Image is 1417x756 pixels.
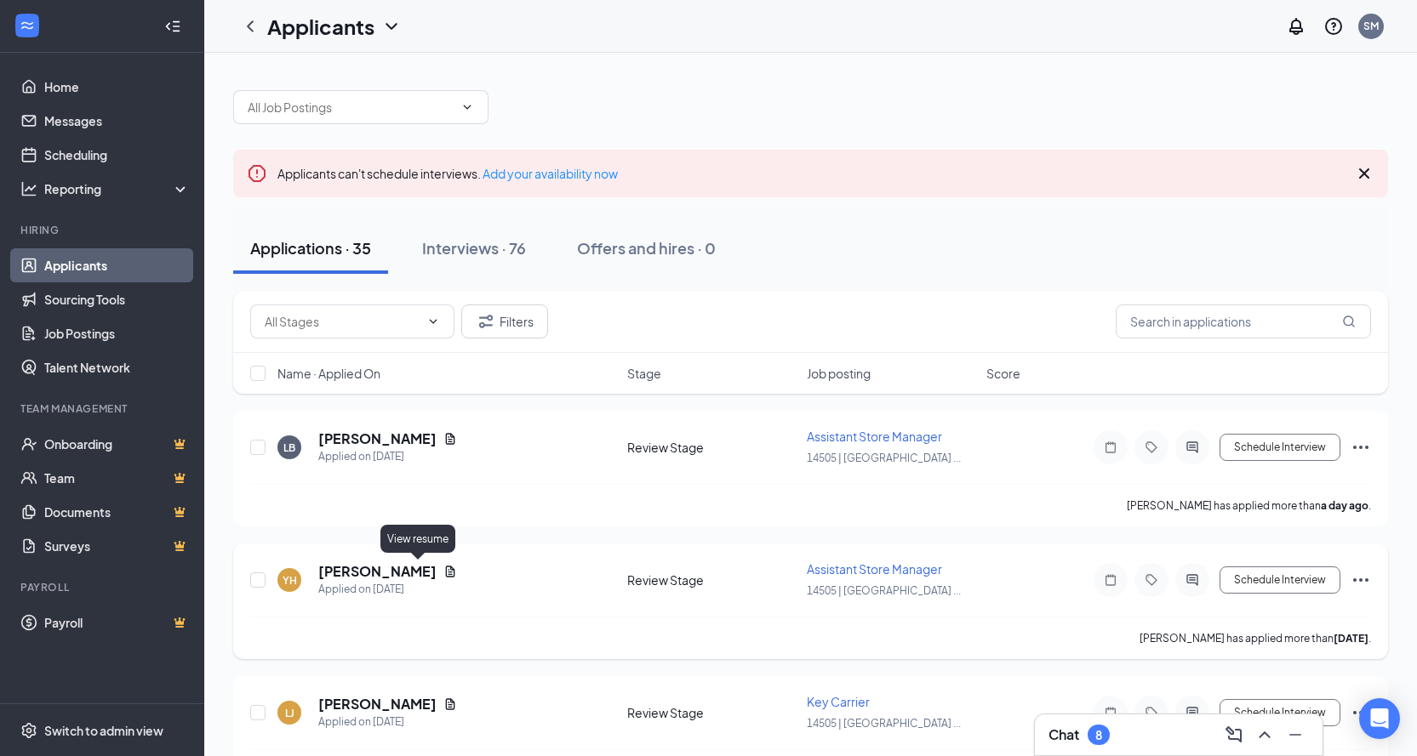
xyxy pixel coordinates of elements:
svg: Error [247,163,267,184]
a: Talent Network [44,350,190,384]
div: Offers and hires · 0 [577,237,716,259]
svg: Tag [1141,706,1162,719]
div: YH [283,573,297,588]
div: Review Stage [627,571,797,588]
div: Hiring [20,223,186,237]
h5: [PERSON_NAME] [318,429,437,448]
p: [PERSON_NAME] has applied more than . [1140,631,1371,645]
svg: ComposeMessage [1224,725,1244,745]
p: [PERSON_NAME] has applied more than . [1127,498,1371,513]
a: Messages [44,104,190,138]
input: All Job Postings [248,98,454,117]
svg: Document [443,697,457,711]
button: Schedule Interview [1220,699,1340,726]
svg: ChevronDown [426,315,440,328]
svg: Settings [20,722,37,739]
div: Interviews · 76 [422,237,526,259]
svg: ChevronLeft [240,16,260,37]
svg: ChevronDown [381,16,402,37]
div: Team Management [20,401,186,416]
svg: Analysis [20,180,37,197]
svg: ActiveChat [1182,573,1203,587]
div: Reporting [44,180,191,197]
span: Assistant Store Manager [807,561,942,577]
svg: ChevronUp [1254,725,1275,745]
div: Open Intercom Messenger [1359,698,1400,739]
button: Filter Filters [461,304,548,338]
svg: Ellipses [1351,437,1371,458]
div: Switch to admin view [44,722,163,739]
a: Home [44,70,190,104]
svg: Note [1100,573,1121,587]
div: LB [283,441,295,455]
svg: ActiveChat [1182,706,1203,719]
svg: Notifications [1286,16,1306,37]
svg: Ellipses [1351,702,1371,723]
b: [DATE] [1334,632,1368,645]
div: Review Stage [627,704,797,721]
svg: Document [443,432,457,446]
a: TeamCrown [44,461,190,495]
button: Minimize [1282,721,1309,748]
button: ChevronUp [1251,721,1278,748]
input: All Stages [265,312,420,331]
div: 8 [1095,728,1102,742]
input: Search in applications [1116,304,1371,338]
div: Applied on [DATE] [318,581,457,598]
a: PayrollCrown [44,605,190,639]
span: Assistant Store Manager [807,429,942,444]
span: Name · Applied On [277,365,380,382]
div: LJ [285,706,294,720]
span: 14505 | [GEOGRAPHIC_DATA] ... [807,584,961,597]
svg: Note [1100,441,1121,454]
button: ComposeMessage [1220,721,1248,748]
h1: Applicants [267,12,374,41]
a: Scheduling [44,138,190,172]
div: Payroll [20,580,186,594]
div: View resume [380,525,455,553]
svg: QuestionInfo [1323,16,1344,37]
a: Job Postings [44,316,190,350]
button: Schedule Interview [1220,434,1340,461]
span: Score [986,365,1020,382]
svg: ActiveChat [1182,441,1203,454]
h5: [PERSON_NAME] [318,695,437,713]
svg: Tag [1141,573,1162,587]
a: Sourcing Tools [44,282,190,316]
svg: Filter [476,311,496,332]
svg: Collapse [164,18,181,35]
svg: Note [1100,706,1121,719]
svg: Document [443,565,457,578]
button: Schedule Interview [1220,566,1340,594]
a: Applicants [44,248,190,282]
svg: Ellipses [1351,570,1371,590]
svg: Minimize [1285,725,1306,745]
span: 14505 | [GEOGRAPHIC_DATA] ... [807,452,961,464]
div: Applied on [DATE] [318,448,457,465]
div: Applied on [DATE] [318,713,457,730]
div: SM [1363,19,1379,33]
svg: MagnifyingGlass [1342,315,1356,328]
a: OnboardingCrown [44,427,190,461]
span: Key Carrier [807,694,870,709]
a: SurveysCrown [44,529,190,563]
span: 14505 | [GEOGRAPHIC_DATA] ... [807,717,961,730]
h3: Chat [1048,725,1079,744]
svg: Cross [1354,163,1374,184]
svg: WorkstreamLogo [19,17,36,34]
b: a day ago [1321,499,1368,512]
span: Stage [627,365,661,382]
span: Job posting [807,365,871,382]
h5: [PERSON_NAME] [318,562,437,581]
a: Add your availability now [483,166,618,181]
svg: Tag [1141,441,1162,454]
svg: ChevronDown [460,100,474,114]
div: Applications · 35 [250,237,371,259]
span: Applicants can't schedule interviews. [277,166,618,181]
a: DocumentsCrown [44,495,190,529]
div: Review Stage [627,439,797,456]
